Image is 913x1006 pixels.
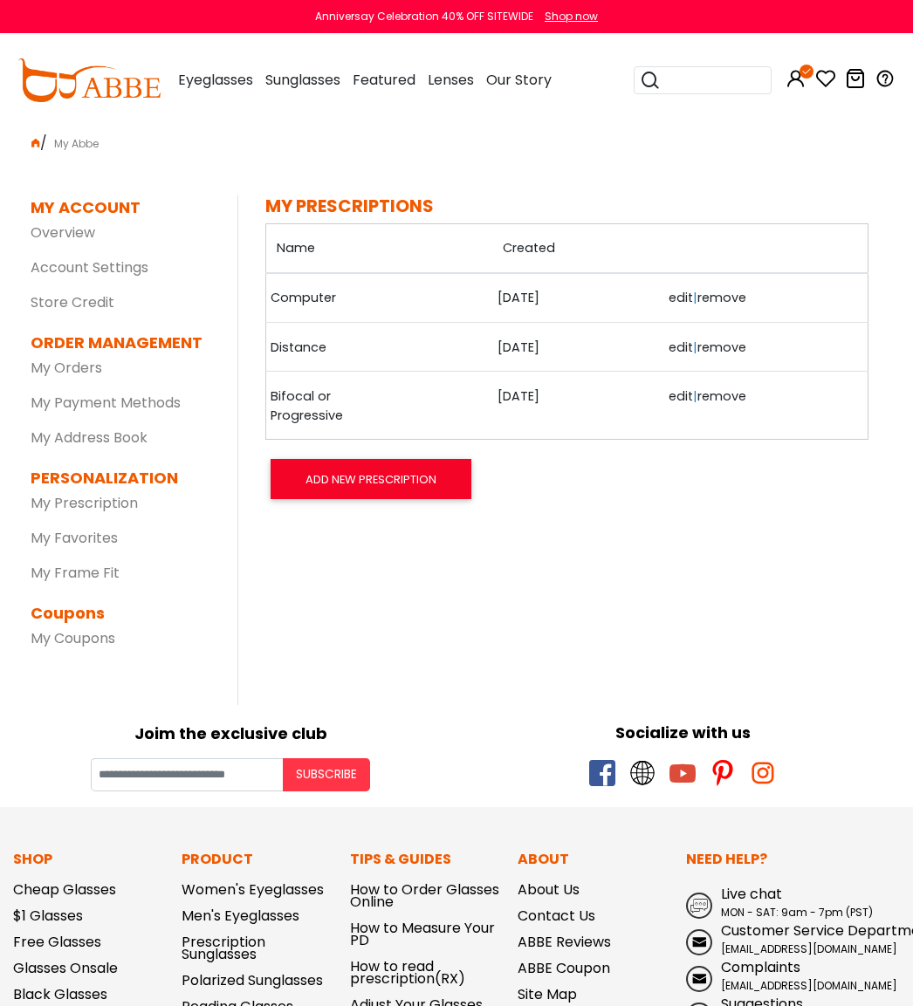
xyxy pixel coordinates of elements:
[13,984,107,1004] a: Black Glasses
[721,978,897,993] span: [EMAIL_ADDRESS][DOMAIN_NAME]
[721,884,782,904] span: Live chat
[17,126,896,154] div: /
[663,372,868,440] td: |
[686,957,900,994] a: Complaints [EMAIL_ADDRESS][DOMAIN_NAME]
[265,469,477,489] a: ADD NEW PRESCRIPTION
[271,387,358,425] a: Bifocal or Progressive
[697,339,746,356] a: remove
[182,906,299,926] a: Men's Eyeglasses
[686,849,900,870] p: Need Help?
[182,879,324,900] a: Women's Eyeglasses
[182,970,323,990] a: Polarized Sunglasses
[13,718,448,745] div: Joim the exclusive club
[47,136,106,151] span: My Abbe
[31,393,181,413] a: My Payment Methods
[669,387,693,405] a: edit
[31,563,120,583] a: My Frame Fit
[353,70,415,90] span: Featured
[428,70,474,90] span: Lenses
[669,339,693,356] a: edit
[518,879,580,900] a: About Us
[492,372,663,440] td: [DATE]
[710,760,736,786] span: pinterest
[518,932,611,952] a: ABBE Reviews
[629,760,656,786] span: twitter
[721,957,800,977] span: Complaints
[265,195,869,216] h5: MY PRESCRIPTIONS
[178,70,253,90] span: Eyeglasses
[518,984,577,1004] a: Site Map
[31,292,114,312] a: Store Credit
[265,223,492,273] th: Name
[31,428,148,448] a: My Address Book
[350,879,499,912] a: How to Order Glasses Online
[350,849,501,870] p: Tips & Guides
[31,222,95,243] a: Overview
[31,628,115,648] a: My Coupons
[17,58,161,102] img: abbeglasses.com
[721,905,873,920] span: MON - SAT: 9am - 7pm (PST)
[31,601,211,625] dt: Coupons
[669,760,696,786] span: youtube
[669,289,693,306] a: edit
[182,849,333,870] p: Product
[283,758,370,791] button: Subscribe
[91,758,283,791] input: Your email
[271,339,358,358] a: Distance
[31,331,211,354] dt: ORDER MANAGEMENT
[518,958,610,978] a: ABBE Coupon
[31,139,40,147] img: home.png
[182,932,265,964] a: Prescription Sunglasses
[697,387,746,405] a: remove
[31,528,118,548] a: My Favorites
[13,879,116,900] a: Cheap Glasses
[31,466,211,489] dt: PERSONALIZATION
[265,70,340,90] span: Sunglasses
[589,760,615,786] span: facebook
[697,289,746,306] a: remove
[750,760,776,786] span: instagram
[492,273,663,323] td: [DATE]
[13,849,164,870] p: Shop
[350,956,465,989] a: How to read prescription(RX)
[350,918,495,950] a: How to Measure Your PD
[31,493,138,513] a: My Prescription
[31,195,141,219] dt: MY ACCOUNT
[492,223,663,273] th: Created
[721,941,897,956] span: [EMAIL_ADDRESS][DOMAIN_NAME]
[545,9,598,24] div: Shop now
[492,323,663,372] td: [DATE]
[686,920,900,957] a: Customer Service Department [EMAIL_ADDRESS][DOMAIN_NAME]
[536,9,598,24] a: Shop now
[663,323,868,372] td: |
[518,906,595,926] a: Contact Us
[518,849,669,870] p: About
[31,358,102,378] a: My Orders
[271,459,471,499] button: ADD NEW PRESCRIPTION
[315,9,533,24] div: Anniversay Celebration 40% OFF SITEWIDE
[13,906,83,926] a: $1 Glasses
[486,70,552,90] span: Our Story
[13,958,118,978] a: Glasses Onsale
[465,721,900,744] div: Socialize with us
[686,884,900,920] a: Live chat MON - SAT: 9am - 7pm (PST)
[13,932,101,952] a: Free Glasses
[271,289,358,308] a: Computer
[663,273,868,323] td: |
[31,257,148,277] a: Account Settings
